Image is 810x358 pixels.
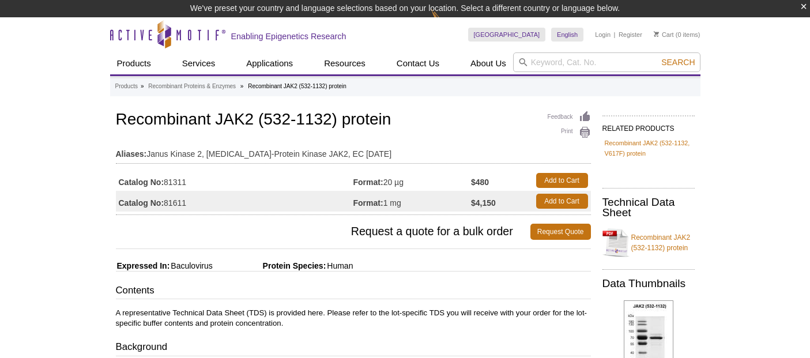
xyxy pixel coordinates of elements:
[116,261,170,270] span: Expressed In:
[116,308,591,329] p: A representative Technical Data Sheet (TDS) is provided here. Please refer to the lot-specific TD...
[548,111,591,123] a: Feedback
[116,142,591,160] td: Janus Kinase 2, [MEDICAL_DATA]-Protein Kinase JAK2, EC [DATE]
[530,224,591,240] a: Request Quote
[619,31,642,39] a: Register
[602,115,695,136] h2: RELATED PRODUCTS
[353,198,383,208] strong: Format:
[605,138,692,159] a: Recombinant JAK2 (532-1132, V617F) protein
[471,177,489,187] strong: $480
[602,225,695,260] a: Recombinant JAK2 (532-1132) protein
[548,126,591,139] a: Print
[169,261,212,270] span: Baculovirus
[513,52,700,72] input: Keyword, Cat. No.
[390,52,446,74] a: Contact Us
[654,28,700,42] li: (0 items)
[148,81,236,92] a: Recombinant Proteins & Enzymes
[654,31,674,39] a: Cart
[141,83,144,89] li: »
[116,340,591,356] h3: Background
[248,83,346,89] li: Recombinant JAK2 (532-1132) protein
[464,52,513,74] a: About Us
[175,52,223,74] a: Services
[614,28,616,42] li: |
[239,52,300,74] a: Applications
[353,191,472,212] td: 1 mg
[110,52,158,74] a: Products
[116,224,530,240] span: Request a quote for a bulk order
[551,28,583,42] a: English
[115,81,138,92] a: Products
[116,170,353,191] td: 81311
[326,261,353,270] span: Human
[468,28,546,42] a: [GEOGRAPHIC_DATA]
[353,170,472,191] td: 20 µg
[119,177,164,187] strong: Catalog No:
[602,278,695,289] h2: Data Thumbnails
[536,194,588,209] a: Add to Cart
[215,261,326,270] span: Protein Species:
[116,191,353,212] td: 81611
[658,57,698,67] button: Search
[240,83,244,89] li: »
[536,173,588,188] a: Add to Cart
[353,177,383,187] strong: Format:
[116,149,147,159] strong: Aliases:
[654,31,659,37] img: Your Cart
[661,58,695,67] span: Search
[231,31,346,42] h2: Enabling Epigenetics Research
[116,284,591,300] h3: Contents
[116,111,591,130] h1: Recombinant JAK2 (532-1132) protein
[595,31,611,39] a: Login
[471,198,496,208] strong: $4,150
[602,197,695,218] h2: Technical Data Sheet
[119,198,164,208] strong: Catalog No:
[431,9,462,36] img: Change Here
[317,52,372,74] a: Resources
